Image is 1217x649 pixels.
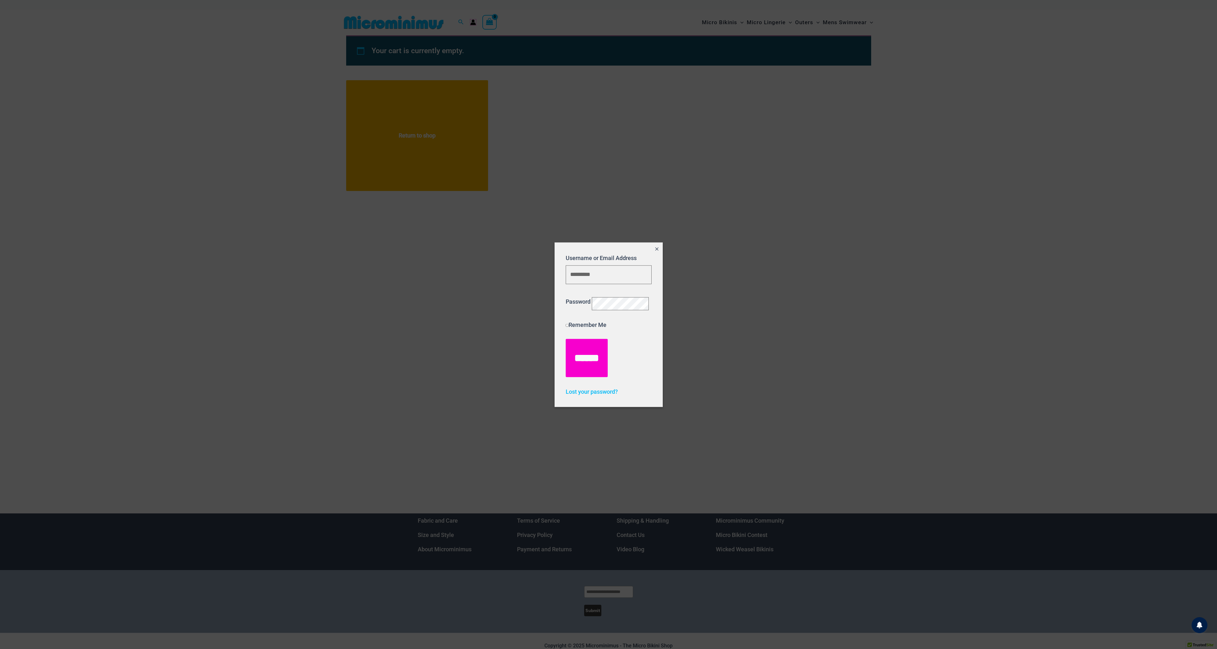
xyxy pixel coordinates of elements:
a: Lost your password? [566,388,618,395]
label: Remember Me [566,321,606,328]
label: Username or Email Address [566,254,637,261]
input: Remember Me [566,324,569,327]
label: Password [566,298,591,305]
button: Close popup [651,242,662,257]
